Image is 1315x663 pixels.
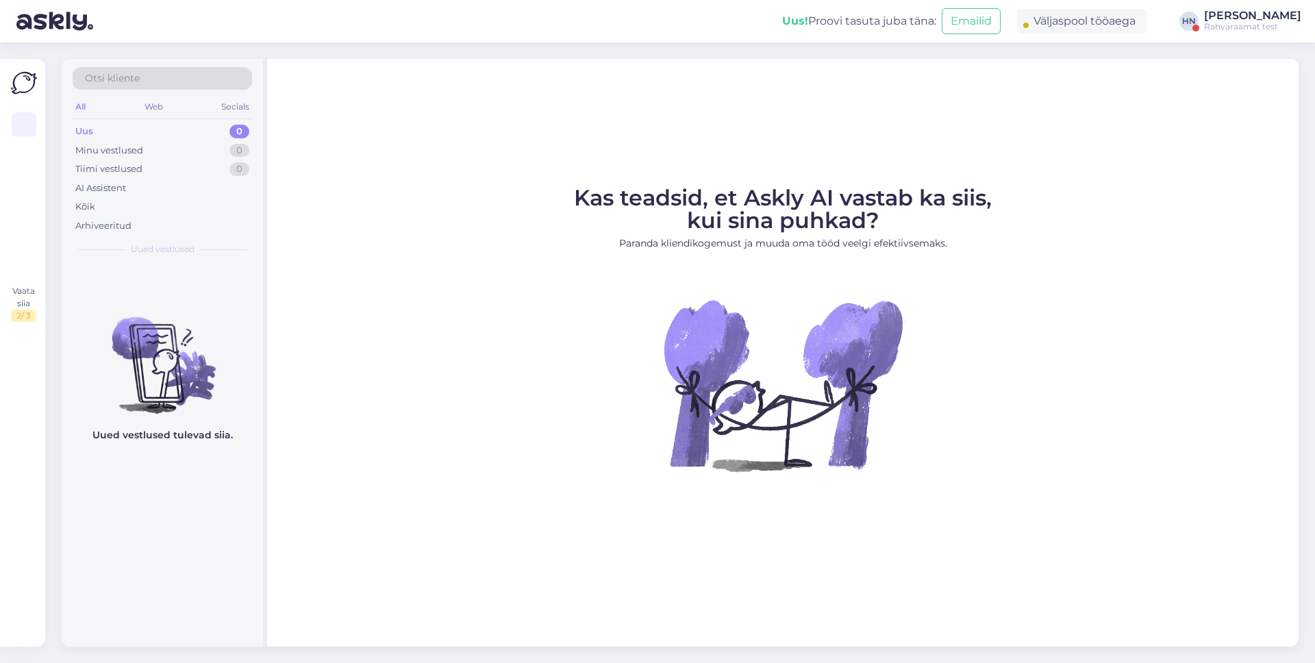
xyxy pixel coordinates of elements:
[75,219,131,233] div: Arhiveeritud
[73,98,88,116] div: All
[75,182,126,195] div: AI Assistent
[142,98,166,116] div: Web
[574,184,992,234] span: Kas teadsid, et Askly AI vastab ka siis, kui sina puhkad?
[218,98,252,116] div: Socials
[229,125,249,138] div: 0
[1179,12,1199,31] div: HN
[574,236,992,251] p: Paranda kliendikogemust ja muuda oma tööd veelgi efektiivsemaks.
[1204,10,1307,32] a: [PERSON_NAME]Rahvaraamat test
[92,428,233,442] p: Uued vestlused tulevad siia.
[1017,9,1147,34] div: Väljaspool tööaega
[75,162,142,176] div: Tiimi vestlused
[11,70,37,96] img: Askly Logo
[11,285,36,322] div: Vaata siia
[75,200,95,214] div: Kõik
[942,8,1001,34] button: Emailid
[75,125,93,138] div: Uus
[660,262,906,508] img: No Chat active
[229,162,249,176] div: 0
[75,144,143,158] div: Minu vestlused
[131,243,195,255] span: Uued vestlused
[1204,10,1301,21] div: [PERSON_NAME]
[782,13,936,29] div: Proovi tasuta juba täna:
[11,310,36,322] div: 2 / 3
[62,292,263,416] img: No chats
[1204,21,1301,32] div: Rahvaraamat test
[782,14,808,27] b: Uus!
[229,144,249,158] div: 0
[85,71,140,86] span: Otsi kliente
